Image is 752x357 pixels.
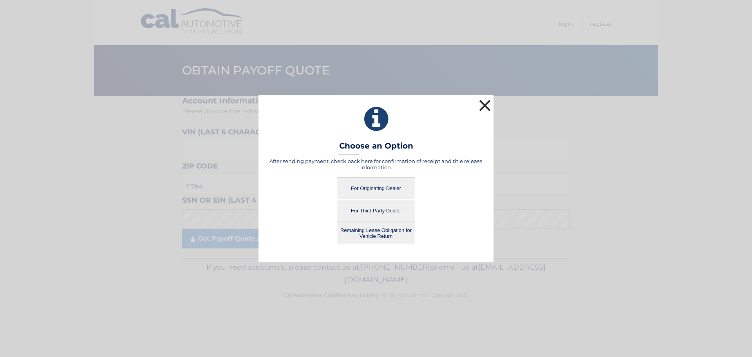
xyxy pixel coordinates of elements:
[337,223,415,244] button: Remaining Lease Obligation for Vehicle Return
[337,178,415,199] button: For Originating Dealer
[477,98,493,113] button: ×
[268,158,484,170] h5: After sending payment, check back here for confirmation of receipt and title release information.
[339,141,413,155] h3: Choose an Option
[337,200,415,221] button: For Third Party Dealer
